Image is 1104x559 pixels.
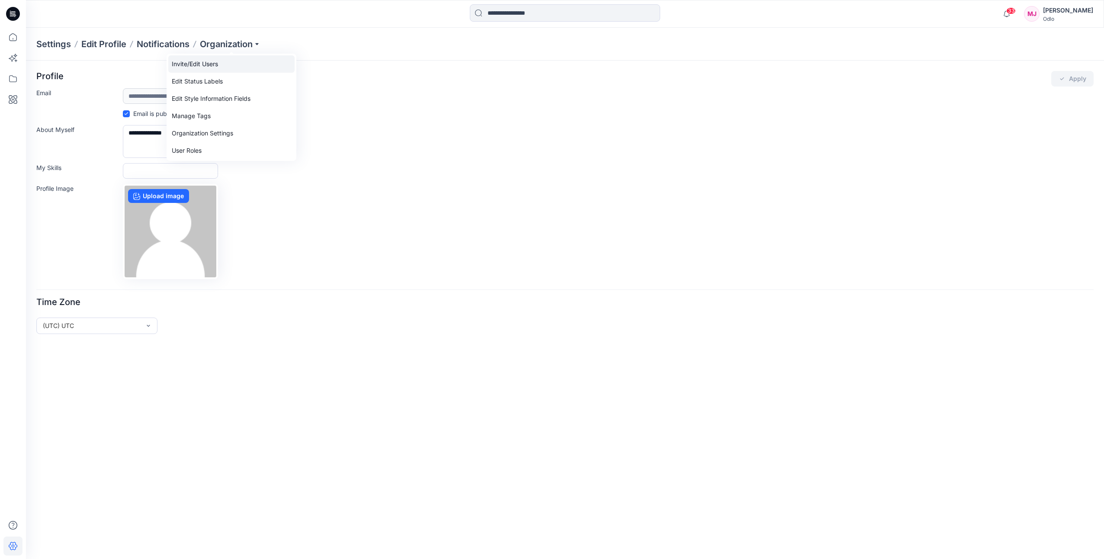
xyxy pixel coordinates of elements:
[81,38,126,50] a: Edit Profile
[137,38,189,50] a: Notifications
[125,186,216,277] img: no-profile.png
[168,90,295,107] a: Edit Style Information Fields
[1043,5,1093,16] div: [PERSON_NAME]
[168,55,295,73] a: Invite/Edit Users
[1006,7,1016,14] span: 33
[36,297,80,312] p: Time Zone
[1024,6,1040,22] div: MJ
[168,142,295,159] a: User Roles
[36,184,118,276] label: Profile Image
[36,125,118,154] label: About Myself
[168,125,295,142] a: Organization Settings
[36,71,64,87] p: Profile
[168,107,295,125] a: Manage Tags
[1043,16,1093,22] div: Odlo
[128,189,189,203] label: Upload image
[36,163,118,175] label: My Skills
[43,321,141,330] div: (UTC) UTC
[36,88,118,100] label: Email
[36,38,71,50] p: Settings
[168,73,295,90] a: Edit Status Labels
[133,109,173,118] p: Email is public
